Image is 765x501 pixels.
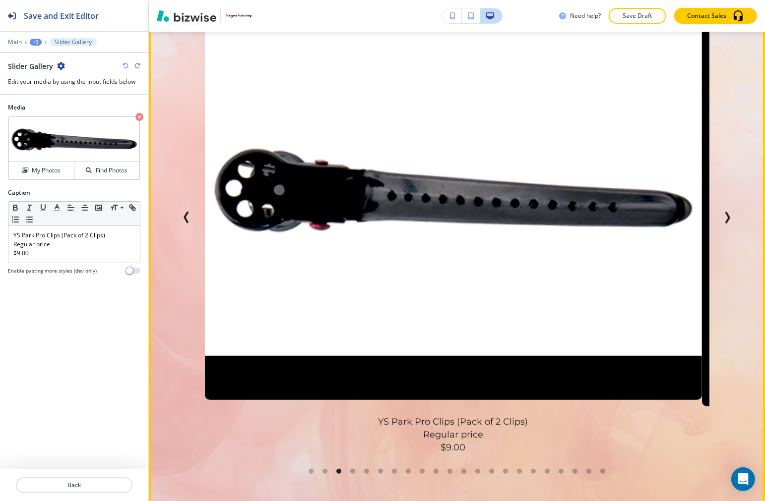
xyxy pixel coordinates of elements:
h4: Find Photos [96,166,127,175]
h4: Enable pasting more styles (dev only) [8,267,97,275]
button: +3 [30,39,42,46]
h2: Caption [8,188,30,197]
div: Go to slide 10 [429,464,443,478]
button: My Photos [9,162,74,179]
button: Previous Slide [177,208,196,227]
div: Go to slide 7 [387,464,401,478]
div: Go to slide 22 [596,464,610,478]
img: Bizwise Logo [157,10,216,22]
button: Save Draft [609,8,666,24]
div: Go to slide 3 [332,464,346,478]
p: Back [17,481,131,490]
div: Go to slide 12 [457,464,471,478]
button: Back [16,477,132,493]
button: Contact Sales [674,8,757,24]
p: Contact Sales [687,11,726,20]
div: Go to slide 9 [415,464,429,478]
p: Regular price [205,429,702,442]
div: Go to slide 18 [540,464,554,478]
div: Go to slide 5 [360,464,374,478]
div: Go to slide 17 [526,464,540,478]
p: Regular price [13,240,135,249]
div: Go to slide 2 [318,464,332,478]
div: Go to slide 8 [401,464,415,478]
div: Go to slide 11 [443,464,457,478]
p: YS Park Pro Clips (Pack of 2 Clips) [205,416,702,429]
div: Go to slide 16 [512,464,526,478]
div: Go to slide 19 [554,464,568,478]
h3: Need help? [570,11,601,20]
div: Go to slide 1 [304,464,318,478]
button: Slider Gallery [50,38,97,46]
div: Go to slide 4 [346,464,360,478]
div: Go to slide 6 [374,464,387,478]
img: Your Logo [225,14,252,18]
h4: My Photos [32,166,61,175]
p: $9.00 [205,442,702,454]
button: Next Slide [717,208,737,227]
h3: Edit your media by using the input fields below [8,77,140,86]
div: Go to slide 20 [568,464,582,478]
h2: Slider Gallery [8,61,53,71]
div: Go to slide 21 [582,464,596,478]
p: Save Draft [622,11,653,20]
h2: Media [8,103,140,112]
p: $9.00 [13,249,135,258]
p: YS Park Pro Clips (Pack of 2 Clips) [13,231,135,240]
div: Go to slide 13 [471,464,485,478]
div: Go to slide 15 [499,464,512,478]
h2: Save and Exit Editor [24,10,99,22]
button: Find Photos [74,162,139,179]
p: Slider Gallery [55,39,92,46]
div: Open Intercom Messenger [731,467,755,491]
div: My PhotosFind Photos [8,116,140,180]
div: Go to slide 14 [485,464,499,478]
button: Main [8,39,22,46]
